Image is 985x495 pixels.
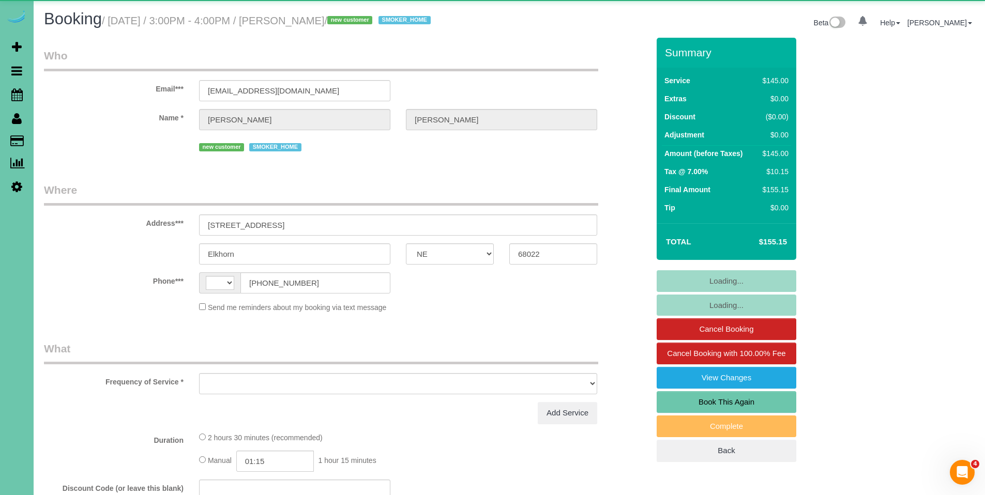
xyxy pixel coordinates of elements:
[208,303,387,312] span: Send me reminders about my booking via text message
[44,182,598,206] legend: Where
[759,94,789,104] div: $0.00
[664,184,710,195] label: Final Amount
[907,19,972,27] a: [PERSON_NAME]
[657,391,796,413] a: Book This Again
[657,367,796,389] a: View Changes
[664,94,687,104] label: Extras
[36,373,191,387] label: Frequency of Service *
[664,130,704,140] label: Adjustment
[664,112,695,122] label: Discount
[971,460,979,468] span: 4
[44,341,598,364] legend: What
[814,19,846,27] a: Beta
[759,184,789,195] div: $155.15
[665,47,791,58] h3: Summary
[664,148,742,159] label: Amount (before Taxes)
[950,460,975,485] iframe: Intercom live chat
[657,343,796,364] a: Cancel Booking with 100.00% Fee
[36,431,191,445] label: Duration
[378,16,431,24] span: SMOKER_HOME
[759,130,789,140] div: $0.00
[664,75,690,86] label: Service
[102,15,434,26] small: / [DATE] / 3:00PM - 4:00PM / [PERSON_NAME]
[44,10,102,28] span: Booking
[249,143,301,151] span: SMOKER_HOME
[36,479,191,493] label: Discount Code (or leave this blank)
[657,318,796,340] a: Cancel Booking
[759,75,789,86] div: $145.00
[325,15,434,26] span: /
[6,10,27,25] img: Automaid Logo
[759,166,789,177] div: $10.15
[327,16,372,24] span: new customer
[36,109,191,123] label: Name *
[664,203,675,213] label: Tip
[759,148,789,159] div: $145.00
[208,456,232,465] span: Manual
[759,112,789,122] div: ($0.00)
[759,203,789,213] div: $0.00
[828,17,845,30] img: New interface
[657,440,796,461] a: Back
[664,166,708,177] label: Tax @ 7.00%
[666,237,691,246] strong: Total
[538,402,597,424] a: Add Service
[44,48,598,71] legend: Who
[667,349,785,358] span: Cancel Booking with 100.00% Fee
[199,143,244,151] span: new customer
[208,434,323,442] span: 2 hours 30 minutes (recommended)
[319,456,376,465] span: 1 hour 15 minutes
[880,19,900,27] a: Help
[728,238,787,246] h4: $155.15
